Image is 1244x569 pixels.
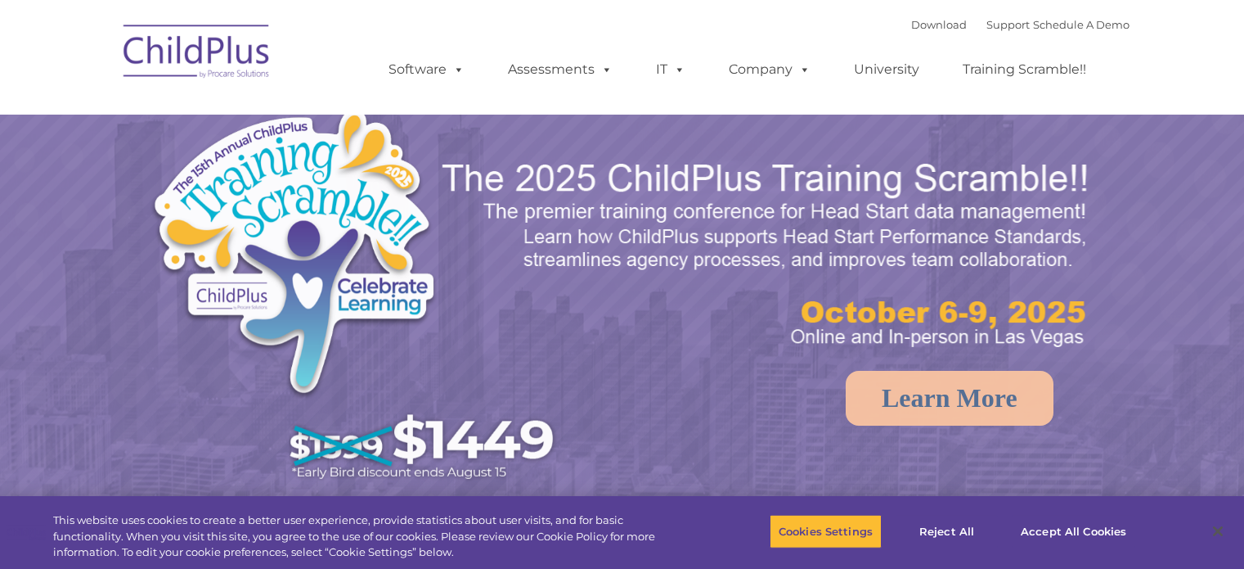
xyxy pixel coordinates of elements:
a: Software [372,53,481,86]
a: Schedule A Demo [1033,18,1129,31]
a: Download [911,18,967,31]
div: This website uses cookies to create a better user experience, provide statistics about user visit... [53,513,685,561]
a: University [838,53,936,86]
a: Assessments [492,53,629,86]
button: Reject All [896,514,998,549]
a: Training Scramble!! [946,53,1103,86]
font: | [911,18,1129,31]
a: Company [712,53,827,86]
a: Support [986,18,1030,31]
button: Close [1200,513,1236,549]
img: ChildPlus by Procare Solutions [115,13,279,95]
button: Cookies Settings [770,514,882,549]
a: Learn More [846,371,1053,426]
a: IT [640,53,702,86]
button: Accept All Cookies [1012,514,1135,549]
